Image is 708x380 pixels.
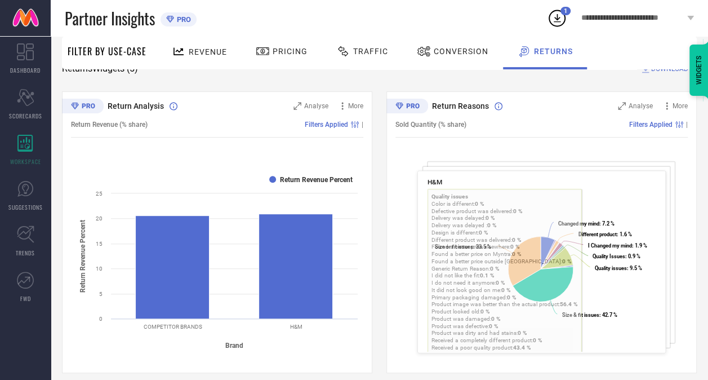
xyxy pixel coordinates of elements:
[16,249,35,257] span: TRENDS
[686,121,688,129] span: |
[395,121,466,129] span: Sold Quantity (% share)
[578,231,617,237] tspan: Different product
[96,241,103,247] text: 15
[434,47,488,56] span: Conversion
[96,191,103,197] text: 25
[594,265,642,271] text: : 9.5 %
[435,244,491,250] text: : 33.5 %
[562,312,617,318] text: : 42.7 %
[290,324,302,330] text: H&M
[353,47,388,56] span: Traffic
[618,102,626,110] svg: Zoom
[593,253,625,259] tspan: Quality Issues
[432,101,489,111] span: Return Reasons
[293,102,301,110] svg: Zoom
[562,312,599,318] tspan: Size & fit issues
[225,342,243,350] tspan: Brand
[386,99,428,116] div: Premium
[588,242,632,249] tspan: I Changed my mind
[558,220,599,226] tspan: Changed my mind
[20,294,31,303] span: FWD
[144,324,202,330] text: COMPETITOR BRANDS
[10,66,41,74] span: DASHBOARD
[673,102,688,110] span: More
[273,47,308,56] span: Pricing
[65,7,155,30] span: Partner Insights
[71,121,148,129] span: Return Revenue (% share)
[304,102,328,110] span: Analyse
[99,316,103,322] text: 0
[534,47,573,56] span: Returns
[578,231,632,237] text: : 1.6 %
[96,266,103,272] text: 10
[594,265,626,271] tspan: Quality issues
[305,121,348,129] span: Filters Applied
[79,219,87,292] tspan: Return Revenue Percent
[547,8,567,28] div: Open download list
[99,291,103,297] text: 5
[62,99,104,116] div: Premium
[108,101,164,111] span: Return Analysis
[8,203,43,211] span: SUGGESTIONS
[68,45,146,58] span: Filter By Use-Case
[564,7,567,15] span: 1
[362,121,363,129] span: |
[280,176,353,184] text: Return Revenue Percent
[96,215,103,222] text: 20
[174,15,191,24] span: PRO
[558,220,615,226] text: : 7.2 %
[629,121,673,129] span: Filters Applied
[593,253,640,259] text: : 0.9 %
[62,63,138,74] span: Returns Widgets ( 5 )
[629,102,653,110] span: Analyse
[435,244,473,250] tspan: Size or fit issues
[428,178,442,186] span: H&M
[588,242,647,249] text: : 1.9 %
[9,112,42,120] span: SCORECARDS
[189,47,227,56] span: Revenue
[348,102,363,110] span: More
[10,157,41,166] span: WORKSPACE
